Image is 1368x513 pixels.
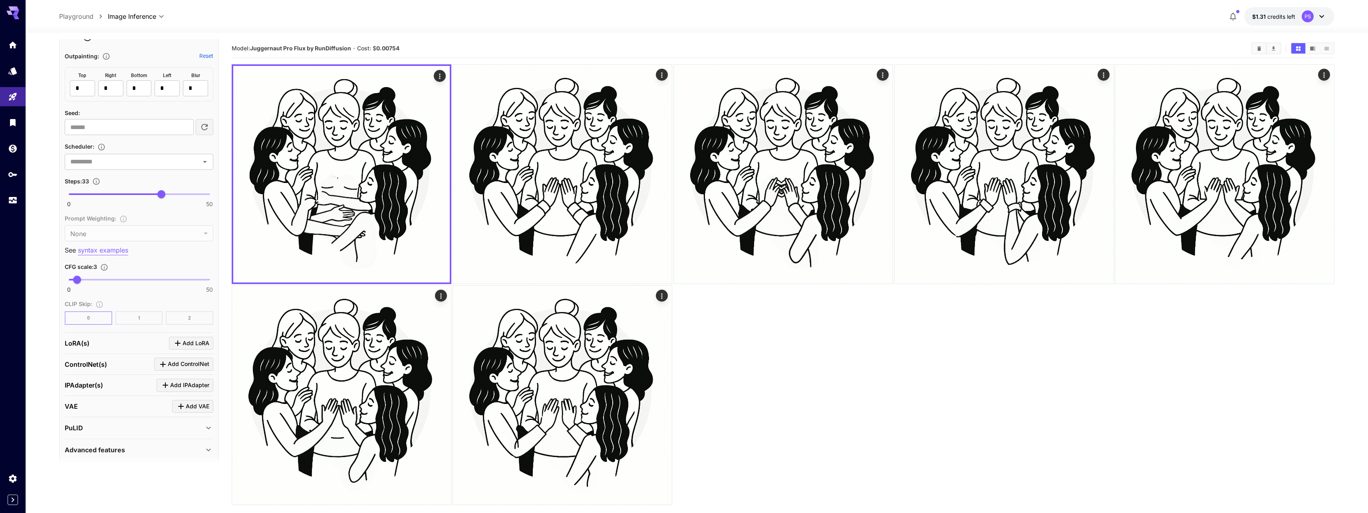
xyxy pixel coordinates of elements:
img: 2Q== [453,286,672,505]
button: Extends the image boundaries in specified directions. [99,52,113,60]
button: Open [199,156,210,167]
button: syntax examples [78,245,128,255]
img: Z [232,286,451,505]
button: Adjusts how closely the generated image aligns with the input prompt. A higher value enforces str... [97,263,111,271]
span: Outpainting : [65,53,99,60]
b: Juggernaut Pro Flux by RunDiffusion [250,45,351,52]
button: Download All [1267,43,1281,54]
b: 0.00754 [376,45,399,52]
img: 2Q== [895,65,1114,284]
button: Show media in grid view [1291,43,1305,54]
span: Cost: $ [357,45,399,52]
div: Library [8,117,18,127]
span: credits left [1267,13,1295,20]
div: Advanced features [65,440,213,459]
button: Clear All [1252,43,1266,54]
div: Show media in grid viewShow media in video viewShow media in list view [1291,42,1334,54]
div: $1.31351 [1252,12,1295,21]
button: Show media in video view [1306,43,1320,54]
label: bottom [131,72,147,79]
label: left [163,72,171,79]
p: VAE [65,402,78,411]
div: Models [8,66,18,76]
span: 50 [206,286,213,294]
div: Actions [434,70,446,82]
img: Z [674,65,893,284]
span: Steps : 33 [65,178,89,185]
button: Click to add LoRA [169,337,213,350]
span: Scheduler : [65,143,94,150]
div: PS [1302,10,1314,22]
a: Playground [59,12,93,21]
button: Click to add ControlNet [154,358,213,371]
div: Clear AllDownload All [1251,42,1281,54]
div: Prompt Weighting is not compatible with FLUX models. [65,213,213,241]
label: right [105,72,116,79]
span: 50 [206,200,213,208]
div: Usage [8,195,18,205]
span: Model: [232,45,351,52]
img: 2Q== [1115,65,1334,284]
button: Click to add IPAdapter [157,379,213,392]
p: Advanced features [65,445,125,455]
div: Actions [876,69,888,81]
div: Playground [8,92,18,102]
button: Expand sidebar [8,495,18,505]
span: Add LoRA [183,338,209,348]
p: PuLID [65,423,83,433]
span: Add VAE [186,402,209,412]
div: CLIP Skip is not compatible with FLUX models. [65,299,213,324]
label: Blur [191,72,200,79]
span: Seed : [65,109,80,116]
div: Actions [1097,69,1109,81]
nav: breadcrumb [59,12,108,21]
img: 9k= [233,66,450,282]
span: $1.31 [1252,13,1267,20]
img: Z [453,65,672,284]
p: See [65,245,213,255]
div: PuLID [65,418,213,437]
button: Select the method used to control the image generation process. Different schedulers influence ho... [94,143,109,151]
span: CFG scale : 3 [65,263,97,270]
span: 0 [67,286,71,294]
div: Wallet [8,143,18,153]
p: IPAdapter(s) [65,380,103,390]
button: Reset [199,52,213,60]
div: API Keys [8,169,18,179]
div: Home [8,40,18,50]
p: ControlNet(s) [65,360,107,369]
div: Actions [435,290,447,302]
span: Add ControlNet [168,359,209,369]
div: Actions [1318,69,1330,81]
button: Click to add VAE [172,400,213,413]
span: Add IPAdapter [170,380,209,390]
button: Set the number of denoising steps used to refine the image. More steps typically lead to higher q... [89,177,103,185]
div: Actions [655,69,667,81]
div: Settings [8,473,18,483]
span: Image Inference [108,12,156,21]
button: $1.31351PS [1244,7,1334,26]
div: Actions [655,290,667,302]
span: 0 [67,200,71,208]
label: top [78,72,86,79]
p: LoRA(s) [65,338,89,348]
button: Show media in list view [1320,43,1334,54]
p: · [353,44,355,53]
